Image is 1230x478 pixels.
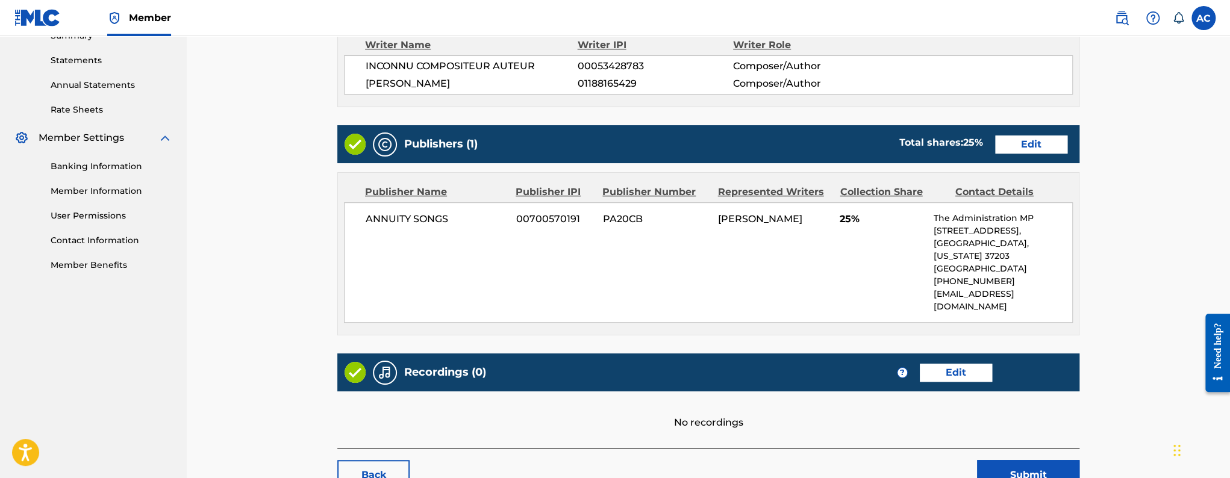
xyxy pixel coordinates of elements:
[1196,305,1230,402] iframe: Resource Center
[107,11,122,25] img: Top Rightsholder
[578,59,733,73] span: 00053428783
[51,79,172,92] a: Annual Statements
[366,76,578,91] span: [PERSON_NAME]
[378,365,392,380] img: Recordings
[733,76,875,91] span: Composer/Author
[955,185,1061,199] div: Contact Details
[934,288,1072,313] p: [EMAIL_ADDRESS][DOMAIN_NAME]
[404,365,486,379] h5: Recordings (0)
[51,54,172,67] a: Statements
[337,391,1079,430] div: No recordings
[404,137,478,151] h5: Publishers (1)
[899,135,983,150] div: Total shares:
[1191,6,1216,30] div: User Menu
[129,11,171,25] span: Member
[516,212,594,226] span: 00700570191
[158,131,172,145] img: expand
[934,237,1072,262] p: [GEOGRAPHIC_DATA], [US_STATE] 37203
[840,212,925,226] span: 25%
[14,131,29,145] img: Member Settings
[603,212,709,226] span: PA20CB
[920,364,992,382] a: Edit
[718,185,831,199] div: Represented Writers
[934,262,1072,275] p: [GEOGRAPHIC_DATA]
[51,104,172,116] a: Rate Sheets
[934,225,1072,237] p: [STREET_ADDRESS],
[995,135,1067,154] a: Edit
[718,213,802,225] span: [PERSON_NAME]
[963,137,983,148] span: 25 %
[934,212,1072,225] p: The Administration MP
[578,76,733,91] span: 01188165429
[840,185,946,199] div: Collection Share
[898,368,907,377] span: ?
[1146,11,1160,25] img: help
[345,134,366,155] img: Valid
[516,185,593,199] div: Publisher IPI
[934,275,1072,288] p: [PHONE_NUMBER]
[1170,420,1230,478] iframe: Chat Widget
[733,38,875,52] div: Writer Role
[378,137,392,152] img: Publishers
[1141,6,1165,30] div: Help
[578,38,734,52] div: Writer IPI
[1172,12,1184,24] div: Notifications
[51,160,172,173] a: Banking Information
[51,259,172,272] a: Member Benefits
[365,185,507,199] div: Publisher Name
[345,362,366,383] img: Valid
[1110,6,1134,30] a: Public Search
[366,59,578,73] span: INCONNU COMPOSITEUR AUTEUR
[14,9,61,26] img: MLC Logo
[602,185,708,199] div: Publisher Number
[365,38,578,52] div: Writer Name
[39,131,124,145] span: Member Settings
[51,185,172,197] a: Member Information
[366,212,507,226] span: ANNUITY SONGS
[51,210,172,222] a: User Permissions
[1173,432,1181,468] div: Drag
[1114,11,1129,25] img: search
[51,234,172,247] a: Contact Information
[733,59,875,73] span: Composer/Author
